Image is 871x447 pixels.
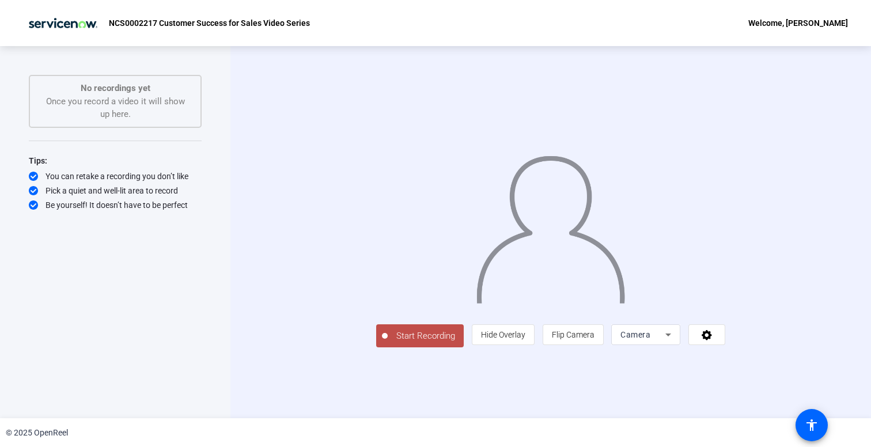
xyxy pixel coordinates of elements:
[620,330,650,339] span: Camera
[475,146,626,304] img: overlay
[29,199,202,211] div: Be yourself! It doesn’t have to be perfect
[41,82,189,95] p: No recordings yet
[29,185,202,196] div: Pick a quiet and well-lit area to record
[481,330,525,339] span: Hide Overlay
[376,324,464,347] button: Start Recording
[472,324,535,345] button: Hide Overlay
[23,12,103,35] img: OpenReel logo
[748,16,848,30] div: Welcome, [PERSON_NAME]
[805,418,819,432] mat-icon: accessibility
[6,427,68,439] div: © 2025 OpenReel
[29,171,202,182] div: You can retake a recording you don’t like
[41,82,189,121] div: Once you record a video it will show up here.
[552,330,594,339] span: Flip Camera
[109,16,310,30] p: NCS0002217 Customer Success for Sales Video Series
[543,324,604,345] button: Flip Camera
[29,154,202,168] div: Tips:
[388,329,464,343] span: Start Recording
